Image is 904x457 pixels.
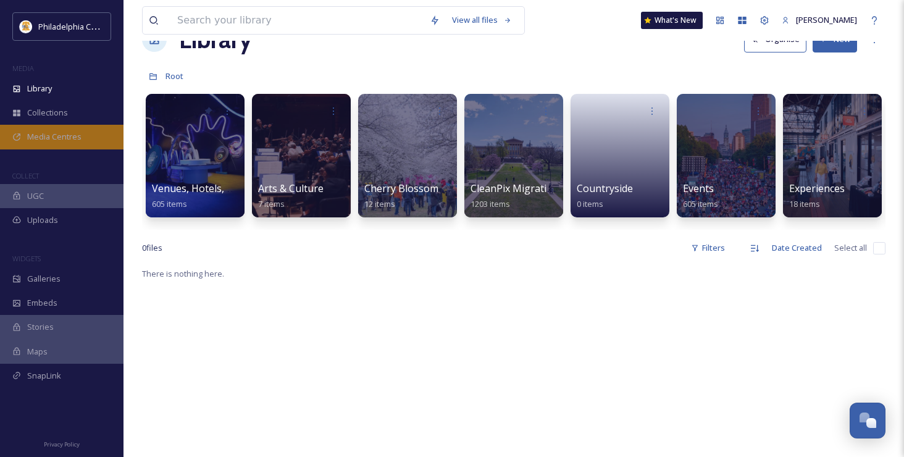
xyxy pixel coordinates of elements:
span: 605 items [152,198,187,209]
span: Media Centres [27,131,82,143]
span: COLLECT [12,171,39,180]
span: [PERSON_NAME] [796,14,857,25]
img: download.jpeg [20,20,32,33]
span: 0 file s [142,242,162,254]
span: WIDGETS [12,254,41,263]
span: Countryside [577,182,633,195]
span: There is nothing here. [142,268,224,279]
a: [PERSON_NAME] [776,8,863,32]
div: Filters [685,236,731,260]
span: UGC [27,190,44,202]
a: Arts & Culture7 items [258,183,324,209]
span: Experiences [789,182,845,195]
span: Arts & Culture [258,182,324,195]
span: Collections [27,107,68,119]
span: Events [683,182,714,195]
span: 1203 items [471,198,510,209]
span: Privacy Policy [44,440,80,448]
span: SnapLink [27,370,61,382]
span: Select all [834,242,867,254]
a: Privacy Policy [44,436,80,451]
span: 0 items [577,198,603,209]
span: MEDIA [12,64,34,73]
a: Experiences18 items [789,183,845,209]
input: Search your library [171,7,424,34]
span: Venues, Hotels, and Attractions [152,182,298,195]
span: Maps [27,346,48,358]
a: View all files [446,8,518,32]
span: Cherry Blossom Festival [364,182,475,195]
button: Open Chat [850,403,885,438]
div: Date Created [766,236,828,260]
span: 12 items [364,198,395,209]
a: Root [165,69,183,83]
a: Events605 items [683,183,718,209]
span: 18 items [789,198,820,209]
span: 7 items [258,198,285,209]
a: Countryside0 items [577,183,633,209]
a: What's New [641,12,703,29]
span: Stories [27,321,54,333]
span: Philadelphia Convention & Visitors Bureau [38,20,195,32]
a: Venues, Hotels, and Attractions605 items [152,183,298,209]
span: CleanPix Migration [471,182,559,195]
span: Root [165,70,183,82]
span: Uploads [27,214,58,226]
span: Embeds [27,297,57,309]
a: Cherry Blossom Festival12 items [364,183,475,209]
span: Galleries [27,273,61,285]
span: Library [27,83,52,94]
span: 605 items [683,198,718,209]
a: CleanPix Migration1203 items [471,183,559,209]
